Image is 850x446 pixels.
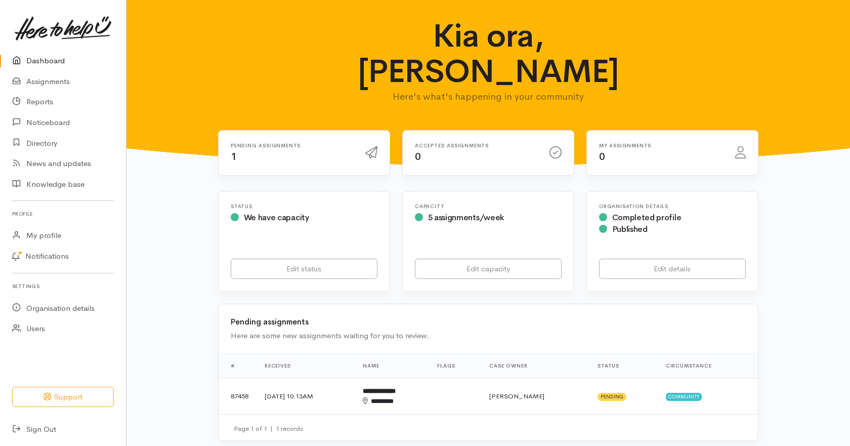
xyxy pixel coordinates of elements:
span: Pending [598,393,626,401]
td: 87458 [219,378,257,415]
button: Support [12,387,114,408]
th: Received [257,354,355,378]
td: [PERSON_NAME] [481,378,589,415]
span: | [270,424,273,433]
h6: Organisation Details [599,204,746,209]
span: 0 [415,150,421,163]
div: Here are some new assignments waiting for you to review. [231,330,746,342]
a: Edit capacity [415,259,562,279]
th: # [219,354,257,378]
h6: Accepted assignments [415,143,537,148]
small: Page 1 of 1 1 records [234,424,303,433]
h6: Settings [12,279,114,293]
b: Pending assignments [231,317,309,327]
td: [DATE] 10:13AM [257,378,355,415]
h6: Status [231,204,377,209]
th: Case Owner [481,354,589,378]
h1: Kia ora, [PERSON_NAME] [320,18,657,90]
th: Status [589,354,658,378]
h6: Capacity [415,204,562,209]
th: Circumstance [658,354,758,378]
span: 1 [231,150,237,163]
h6: Pending assignments [231,143,353,148]
th: Name [355,354,429,378]
span: We have capacity [244,212,309,223]
span: Community [666,393,702,401]
a: Edit status [231,259,377,279]
span: 5 assignments/week [428,212,504,223]
span: Completed profile [612,212,682,223]
h6: My assignments [599,143,723,148]
span: Published [612,224,648,234]
a: Edit details [599,259,746,279]
span: 0 [599,150,605,163]
h6: Profile [12,207,114,221]
p: Here's what's happening in your community [320,90,657,104]
th: Flags [429,354,481,378]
